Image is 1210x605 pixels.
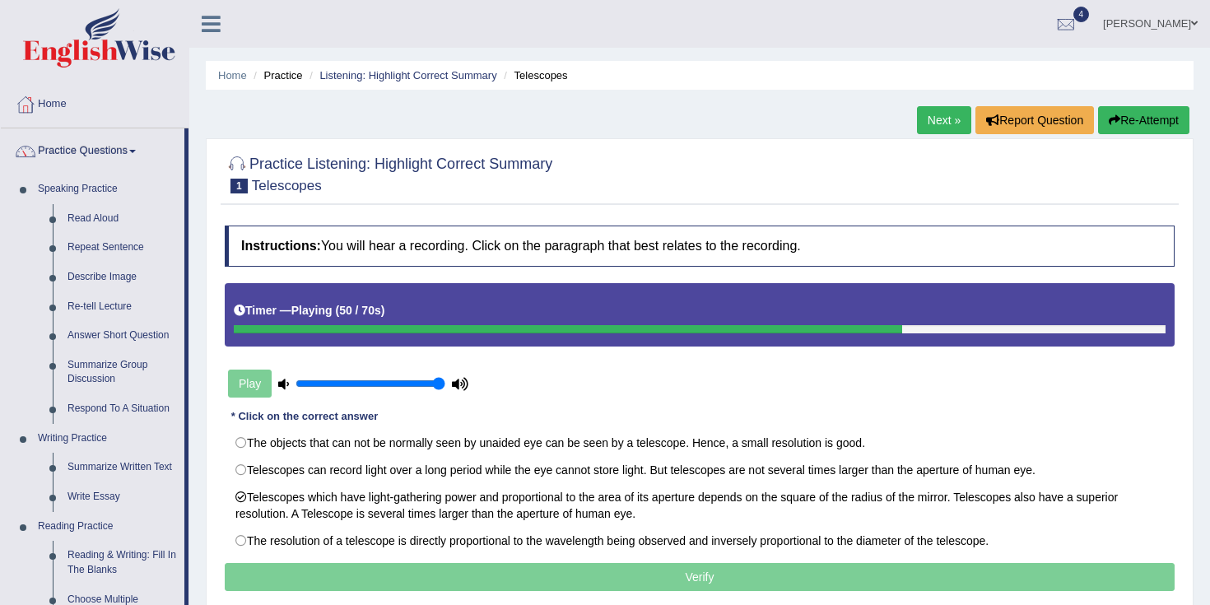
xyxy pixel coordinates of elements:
[381,304,385,317] b: )
[225,152,552,193] h2: Practice Listening: Highlight Correct Summary
[60,321,184,351] a: Answer Short Question
[1,128,184,170] a: Practice Questions
[30,424,184,454] a: Writing Practice
[249,67,302,83] li: Practice
[252,178,322,193] small: Telescopes
[1098,106,1189,134] button: Re-Attempt
[60,351,184,394] a: Summarize Group Discussion
[60,541,184,584] a: Reading & Writing: Fill In The Blanks
[60,233,184,263] a: Repeat Sentence
[225,429,1175,457] label: The objects that can not be normally seen by unaided eye can be seen by a telescope. Hence, a sma...
[60,482,184,512] a: Write Essay
[500,67,567,83] li: Telescopes
[917,106,971,134] a: Next »
[225,483,1175,528] label: Telescopes which have light-gathering power and proportional to the area of its aperture depends ...
[30,512,184,542] a: Reading Practice
[225,408,384,424] div: * Click on the correct answer
[1073,7,1090,22] span: 4
[319,69,496,81] a: Listening: Highlight Correct Summary
[218,69,247,81] a: Home
[60,263,184,292] a: Describe Image
[60,453,184,482] a: Summarize Written Text
[234,305,384,317] h5: Timer —
[60,292,184,322] a: Re-tell Lecture
[1,81,188,123] a: Home
[339,304,381,317] b: 50 / 70s
[60,394,184,424] a: Respond To A Situation
[60,204,184,234] a: Read Aloud
[975,106,1094,134] button: Report Question
[225,226,1175,267] h4: You will hear a recording. Click on the paragraph that best relates to the recording.
[230,179,248,193] span: 1
[335,304,339,317] b: (
[225,527,1175,555] label: The resolution of a telescope is directly proportional to the wavelength being observed and inver...
[30,175,184,204] a: Speaking Practice
[225,456,1175,484] label: Telescopes can record light over a long period while the eye cannot store light. But telescopes a...
[241,239,321,253] b: Instructions:
[291,304,333,317] b: Playing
